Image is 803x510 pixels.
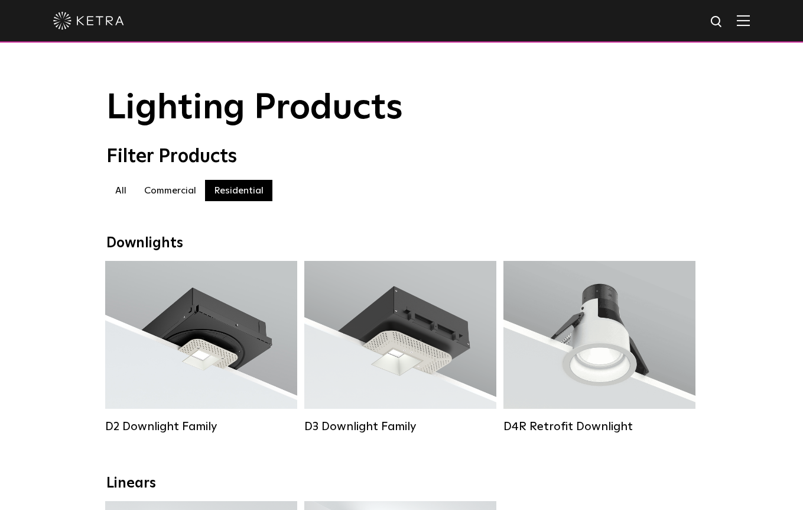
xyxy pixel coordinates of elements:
[304,261,496,435] a: D3 Downlight Family Lumen Output:700 / 900 / 1100Colors:White / Black / Silver / Bronze / Paintab...
[106,180,135,201] label: All
[105,261,297,435] a: D2 Downlight Family Lumen Output:1200Colors:White / Black / Gloss Black / Silver / Bronze / Silve...
[53,12,124,30] img: ketra-logo-2019-white
[503,261,695,435] a: D4R Retrofit Downlight Lumen Output:800Colors:White / BlackBeam Angles:15° / 25° / 40° / 60°Watta...
[737,15,750,26] img: Hamburger%20Nav.svg
[106,235,697,252] div: Downlights
[135,180,205,201] label: Commercial
[503,419,695,434] div: D4R Retrofit Downlight
[106,91,403,126] span: Lighting Products
[105,419,297,434] div: D2 Downlight Family
[106,475,697,492] div: Linears
[106,146,697,168] div: Filter Products
[205,180,272,201] label: Residential
[304,419,496,434] div: D3 Downlight Family
[710,15,724,30] img: search icon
